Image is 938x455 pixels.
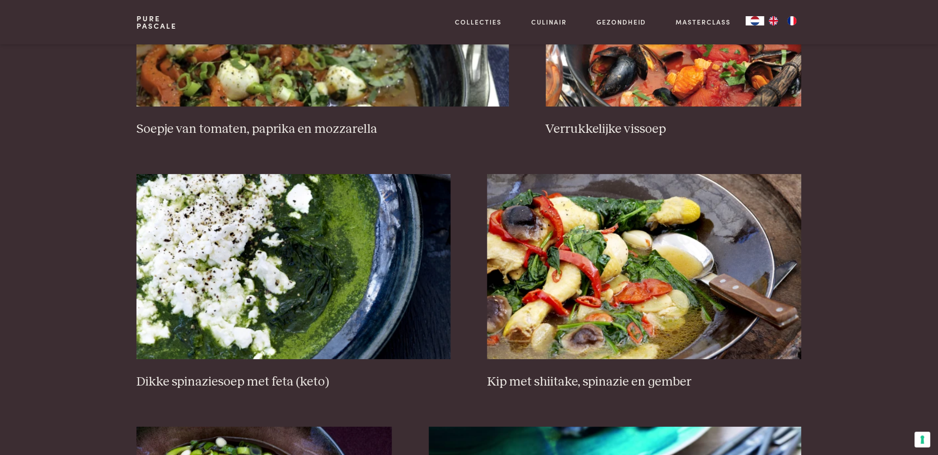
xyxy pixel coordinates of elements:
[137,174,450,390] a: Dikke spinaziesoep met feta (keto) Dikke spinaziesoep met feta (keto)
[137,374,450,390] h3: Dikke spinaziesoep met feta (keto)
[746,16,764,25] a: NL
[137,121,509,137] h3: Soepje van tomaten, paprika en mozzarella
[746,16,801,25] aside: Language selected: Nederlands
[487,174,801,390] a: Kip met shiitake, spinazie en gember Kip met shiitake, spinazie en gember
[746,16,764,25] div: Language
[596,17,646,27] a: Gezondheid
[764,16,801,25] ul: Language list
[764,16,783,25] a: EN
[487,374,801,390] h3: Kip met shiitake, spinazie en gember
[487,174,801,359] img: Kip met shiitake, spinazie en gember
[137,174,450,359] img: Dikke spinaziesoep met feta (keto)
[531,17,567,27] a: Culinair
[546,121,801,137] h3: Verrukkelijke vissoep
[915,432,931,448] button: Uw voorkeuren voor toestemming voor trackingtechnologieën
[783,16,801,25] a: FR
[455,17,502,27] a: Collecties
[676,17,731,27] a: Masterclass
[137,15,177,30] a: PurePascale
